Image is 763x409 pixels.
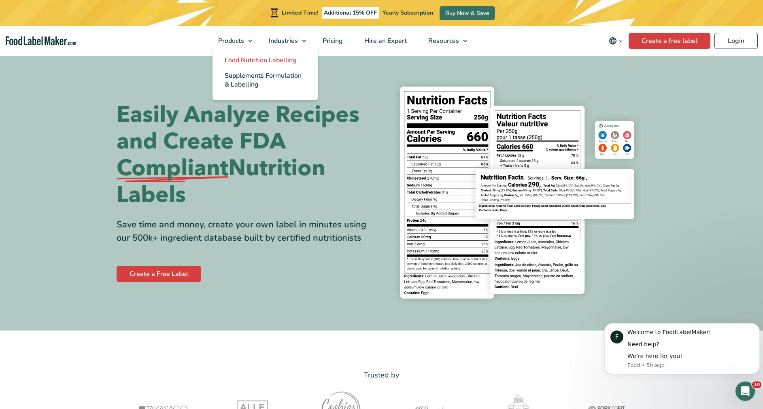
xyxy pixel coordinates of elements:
[354,26,416,56] a: Hire an Expert
[603,33,629,49] button: Change language
[312,26,352,56] a: Pricing
[6,36,76,46] a: Food Label Maker homepage
[735,381,755,401] iframe: Intercom live chat
[714,33,758,49] a: Login
[320,36,344,45] span: Pricing
[208,26,256,56] a: Products
[752,381,761,388] span: 10
[383,9,433,17] span: Yearly Subscription
[117,155,228,182] span: Compliant
[629,33,710,49] a: Create a free label
[418,26,471,56] a: Resources
[117,102,376,208] h1: Easily Analyze Recipes and Create FDA Nutrition Labels
[266,36,299,45] span: Industries
[117,369,647,381] p: Trusted by
[362,36,408,45] span: Hire an Expert
[117,218,376,245] div: Save time and money, create your own label in minutes using our 500k+ ingredient database built b...
[282,9,318,17] span: Limited Time!
[216,36,245,45] span: Products
[213,68,318,92] a: Supplements Formulation & Labelling
[426,36,460,45] span: Resources
[322,7,379,19] span: Additional 15% OFF
[225,56,297,65] span: Food Nutrition Labelling
[225,71,302,89] span: Supplements Formulation & Labelling
[601,316,763,379] iframe: Intercom notifications message
[258,26,310,56] a: Industries
[117,266,201,282] a: Create a Free Label
[213,53,318,68] a: Food Nutrition Labelling
[440,6,495,20] a: Buy Now & Save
